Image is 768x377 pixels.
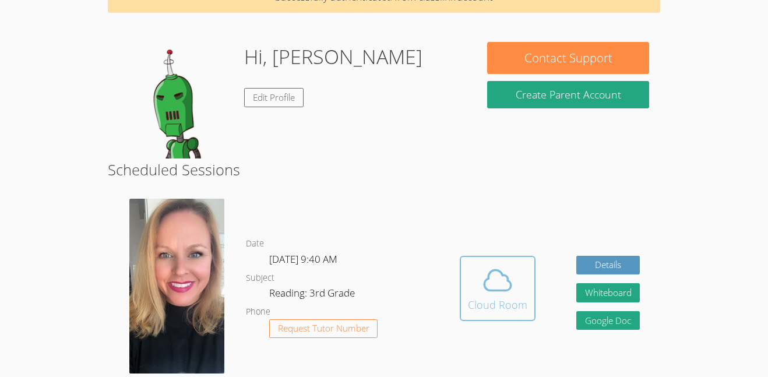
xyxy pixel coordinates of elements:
button: Whiteboard [576,283,640,302]
dd: Reading: 3rd Grade [269,285,357,305]
img: avatar.png [129,199,224,374]
a: Google Doc [576,311,640,330]
button: Create Parent Account [487,81,649,108]
h2: Scheduled Sessions [108,158,661,181]
a: Edit Profile [244,88,304,107]
dt: Subject [246,271,274,286]
a: Details [576,256,640,275]
button: Cloud Room [460,256,536,321]
dt: Date [246,237,264,251]
button: Contact Support [487,42,649,74]
button: Request Tutor Number [269,319,378,339]
span: Request Tutor Number [278,324,369,333]
dt: Phone [246,305,270,319]
span: [DATE] 9:40 AM [269,252,337,266]
img: default.png [118,42,235,158]
div: Cloud Room [468,297,527,313]
h1: Hi, [PERSON_NAME] [244,42,422,72]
